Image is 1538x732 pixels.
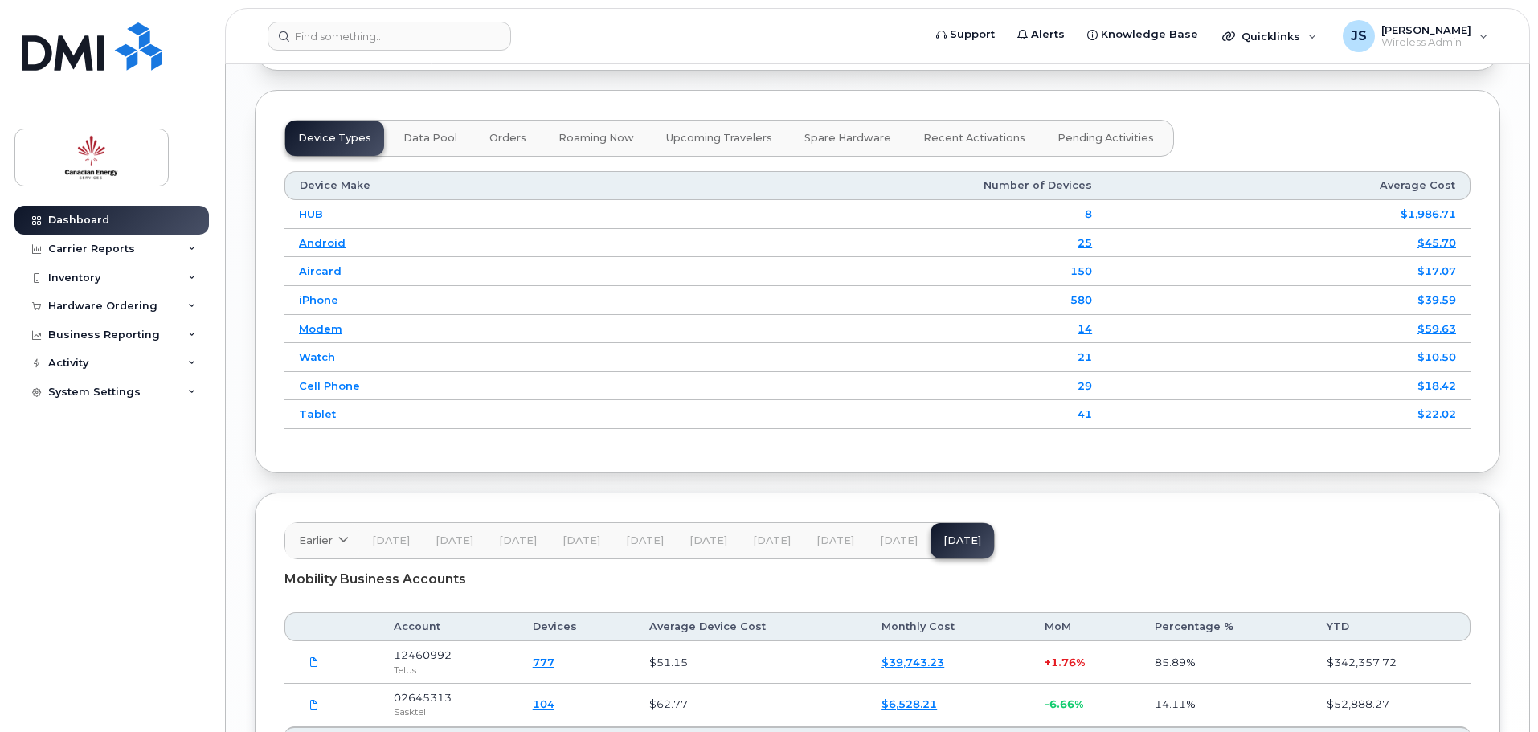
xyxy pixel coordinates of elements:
span: [DATE] [753,534,791,547]
a: $18.42 [1417,379,1456,392]
span: Wireless Admin [1381,36,1471,49]
span: [DATE] [372,534,410,547]
a: $45.70 [1417,236,1456,249]
a: Watch [299,350,335,363]
a: 25 [1078,236,1092,249]
a: Earlier [285,523,359,558]
a: Alerts [1006,18,1076,51]
a: $59.63 [1417,322,1456,335]
th: Devices [518,612,635,641]
span: Roaming Now [558,132,634,145]
a: 21 [1078,350,1092,363]
th: YTD [1312,612,1471,641]
span: Pending Activities [1057,132,1154,145]
span: [DATE] [626,534,664,547]
span: Telus [394,664,416,676]
span: [DATE] [499,534,537,547]
a: $22.02 [1417,407,1456,420]
th: Monthly Cost [867,612,1030,641]
a: Modem [299,322,342,335]
th: Percentage % [1140,612,1312,641]
th: Average Cost [1106,171,1471,200]
span: Sasktel [394,705,426,718]
a: 777 [533,656,554,669]
span: Spare Hardware [804,132,891,145]
span: Data Pool [403,132,457,145]
span: [DATE] [880,534,918,547]
a: $17.07 [1417,264,1456,277]
a: 14 [1078,322,1092,335]
span: Support [950,27,995,43]
span: [DATE] [816,534,854,547]
a: 8 [1085,207,1092,220]
a: 150 [1070,264,1092,277]
span: Earlier [299,533,333,548]
span: [PERSON_NAME] [1381,23,1471,36]
a: CanadianEnergy.12460992_1263506399_2025-08-09.pdf [299,648,329,676]
a: 29 [1078,379,1092,392]
span: -6.66% [1045,697,1083,710]
a: $1,986.71 [1401,207,1456,220]
span: [DATE] [689,534,727,547]
span: 1.76% [1051,656,1085,669]
span: [DATE] [562,534,600,547]
a: iPhone [299,293,338,306]
a: $6,528.21 [881,697,937,710]
th: MoM [1030,612,1140,641]
span: 02645313 [394,691,452,704]
td: 85.89% [1140,641,1312,684]
a: 580 [1070,293,1092,306]
th: Account [379,612,518,641]
a: 104 [533,697,554,710]
div: Mobility Business Accounts [284,559,1471,599]
th: Average Device Cost [635,612,867,641]
a: $10.50 [1417,350,1456,363]
a: $39.59 [1417,293,1456,306]
span: Alerts [1031,27,1065,43]
span: 12460992 [394,648,452,661]
span: Recent Activations [923,132,1025,145]
span: Orders [489,132,526,145]
a: Tablet [299,407,336,420]
a: $39,743.23 [881,656,944,669]
a: Android [299,236,346,249]
a: Support [925,18,1006,51]
td: $51.15 [635,641,867,684]
a: 41 [1078,407,1092,420]
th: Number of Devices [632,171,1106,200]
a: Knowledge Base [1076,18,1209,51]
th: Device Make [284,171,632,200]
span: Knowledge Base [1101,27,1198,43]
span: + [1045,656,1051,669]
a: Aircard [299,264,342,277]
a: Cell Phone [299,379,360,392]
span: JS [1351,27,1367,46]
span: [DATE] [436,534,473,547]
td: 14.11% [1140,684,1312,726]
input: Find something... [268,22,511,51]
td: $62.77 [635,684,867,726]
div: Jason Smyth [1331,20,1499,52]
span: Upcoming Travelers [666,132,772,145]
td: $342,357.72 [1312,641,1471,684]
a: HUB [299,207,323,220]
span: Quicklinks [1241,30,1300,43]
td: $52,888.27 [1312,684,1471,726]
div: Quicklinks [1211,20,1328,52]
a: CanadianEnergy.Sasktel.02645313.082025.pdf [299,690,329,718]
